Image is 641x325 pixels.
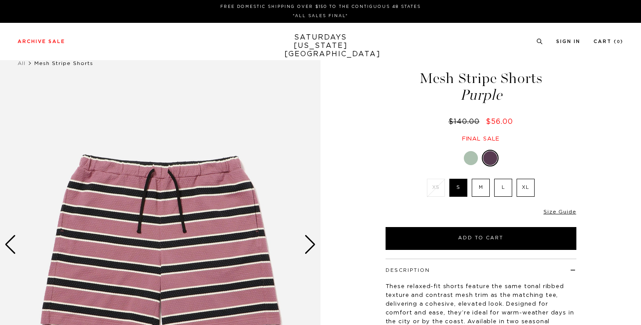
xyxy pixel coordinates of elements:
label: S [449,179,467,197]
button: Add to Cart [386,227,576,250]
small: 0 [617,40,620,44]
div: Final sale [384,135,578,143]
p: FREE DOMESTIC SHIPPING OVER $150 TO THE CONTIGUOUS 48 STATES [21,4,620,10]
a: Cart (0) [594,39,623,44]
label: L [494,179,512,197]
div: Previous slide [4,235,16,254]
a: Size Guide [543,209,576,214]
a: SATURDAYS[US_STATE][GEOGRAPHIC_DATA] [284,33,357,58]
a: Sign In [556,39,580,44]
del: $140.00 [448,118,483,125]
label: XL [517,179,535,197]
span: Purple [384,88,578,102]
a: Archive Sale [18,39,65,44]
button: Description [386,268,430,273]
h1: Mesh Stripe Shorts [384,71,578,102]
label: M [472,179,490,197]
span: Mesh Stripe Shorts [34,61,93,66]
p: *ALL SALES FINAL* [21,13,620,19]
a: All [18,61,25,66]
div: Next slide [304,235,316,254]
span: $56.00 [486,118,513,125]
